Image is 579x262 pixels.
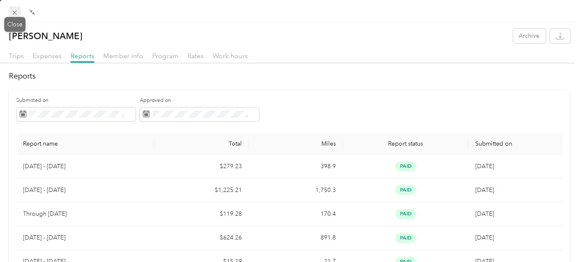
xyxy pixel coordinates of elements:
td: $279.23 [154,155,249,178]
span: Rates [187,52,204,60]
span: Member info [103,52,143,60]
th: Submitted on [468,133,563,155]
span: Trips [9,52,24,60]
span: [DATE] [475,186,494,194]
p: Through [DATE] [23,209,148,219]
span: paid [395,233,416,243]
th: Report name [17,133,155,155]
p: [DATE] - [DATE] [23,162,148,171]
label: Submitted on [17,97,136,104]
div: Close [4,17,26,32]
label: Approved on [140,97,259,104]
div: Total [161,140,242,147]
span: paid [395,185,416,195]
td: $119.28 [154,202,249,226]
span: paid [395,161,416,171]
h2: Reports [9,70,570,82]
td: 170.4 [249,202,343,226]
span: Program [152,52,179,60]
td: $624.26 [154,226,249,250]
p: [DATE] - [DATE] [23,186,148,195]
span: Reports [71,52,94,60]
span: [DATE] [475,234,494,241]
span: [DATE] [475,210,494,217]
p: [PERSON_NAME] [9,28,82,43]
div: Miles [255,140,336,147]
span: Expenses [33,52,62,60]
button: Archive [513,28,546,43]
span: [DATE] [475,163,494,170]
span: Work hours [213,52,248,60]
p: [DATE] - [DATE] [23,233,148,242]
iframe: Everlance-gr Chat Button Frame [531,214,579,262]
td: 398.9 [249,155,343,178]
td: 891.8 [249,226,343,250]
span: Report status [350,140,462,147]
td: $1,225.21 [154,178,249,202]
span: paid [395,209,416,219]
td: 1,750.3 [249,178,343,202]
